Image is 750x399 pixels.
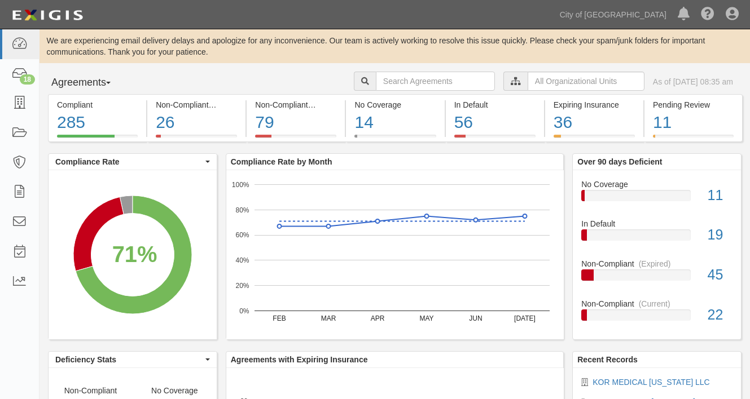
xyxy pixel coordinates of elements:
div: 18 [20,74,35,85]
text: 60% [235,231,249,239]
div: (Current) [213,99,245,110]
a: In Default19 [581,218,733,258]
a: KOR MEDICAL [US_STATE] LLC [593,378,709,387]
text: FEB [273,314,286,322]
div: 36 [554,110,635,135]
img: logo-5460c22ac91f19d4615b14bd174203de0afe785f0fc80cf4dbbc73dc1793850b.png [8,5,86,25]
text: [DATE] [514,314,536,322]
text: JUN [469,314,482,322]
div: 26 [156,110,237,135]
div: (Current) [639,298,670,309]
input: All Organizational Units [528,72,644,91]
div: No Coverage [573,179,741,190]
a: No Coverage11 [581,179,733,219]
span: Compliance Rate [55,156,203,167]
div: (Expired) [313,99,345,110]
div: 45 [699,265,741,285]
svg: A chart. [49,170,217,339]
a: Compliant285 [48,135,146,144]
div: (Expired) [639,258,671,269]
button: Deficiency Stats [49,352,217,367]
b: Compliance Rate by Month [231,157,332,166]
svg: A chart. [226,170,564,339]
div: 14 [354,110,436,135]
div: In Default [573,218,741,229]
div: Pending Review [653,99,734,110]
input: Search Agreements [376,72,495,91]
text: APR [370,314,384,322]
a: Non-Compliant(Current)26 [147,135,245,144]
a: No Coverage14 [346,135,444,144]
div: 56 [454,110,536,135]
div: 71% [112,238,157,270]
div: 19 [699,225,741,245]
div: Non-Compliant (Current) [156,99,237,110]
div: 11 [653,110,734,135]
div: Non-Compliant [573,258,741,269]
div: We are experiencing email delivery delays and apologize for any inconvenience. Our team is active... [40,35,750,57]
b: Recent Records [577,355,638,364]
div: 11 [699,185,741,206]
div: Expiring Insurance [554,99,635,110]
div: No Coverage [354,99,436,110]
a: Non-Compliant(Current)22 [581,298,733,330]
div: 22 [699,305,741,325]
div: As of [DATE] 08:35 am [653,76,733,87]
text: MAY [419,314,433,322]
span: Deficiency Stats [55,354,203,365]
text: 0% [239,307,249,314]
button: Agreements [48,72,133,94]
a: Non-Compliant(Expired)79 [247,135,345,144]
div: 79 [255,110,336,135]
div: Non-Compliant (Expired) [255,99,336,110]
div: In Default [454,99,536,110]
text: 40% [235,256,249,264]
button: Compliance Rate [49,154,217,170]
text: 80% [235,206,249,214]
div: 285 [57,110,138,135]
text: 20% [235,282,249,290]
a: Pending Review11 [644,135,743,144]
text: 100% [232,180,249,188]
a: In Default56 [446,135,544,144]
text: MAR [321,314,336,322]
a: Expiring Insurance36 [545,135,643,144]
a: City of [GEOGRAPHIC_DATA] [554,3,672,26]
div: Non-Compliant [573,298,741,309]
a: Non-Compliant(Expired)45 [581,258,733,298]
div: Compliant [57,99,138,110]
b: Agreements with Expiring Insurance [231,355,368,364]
i: Help Center - Complianz [701,8,714,21]
b: Over 90 days Deficient [577,157,662,166]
